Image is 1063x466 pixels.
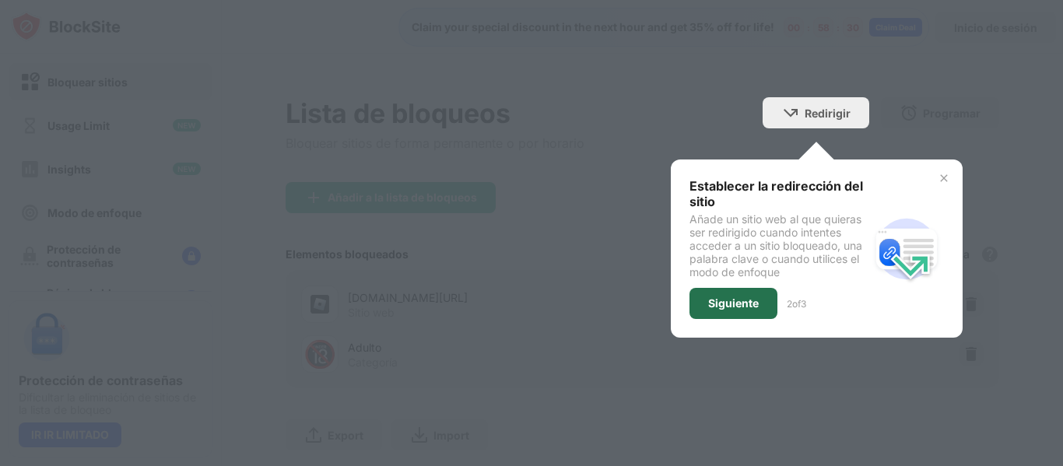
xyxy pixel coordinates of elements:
img: x-button.svg [938,172,950,184]
div: Añade un sitio web al que quieras ser redirigido cuando intentes acceder a un sitio bloqueado, un... [689,212,869,279]
img: redirect.svg [869,212,944,286]
div: Redirigir [805,107,851,120]
div: 2 of 3 [787,298,806,310]
div: Siguiente [708,297,759,310]
div: Establecer la redirección del sitio [689,178,869,209]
